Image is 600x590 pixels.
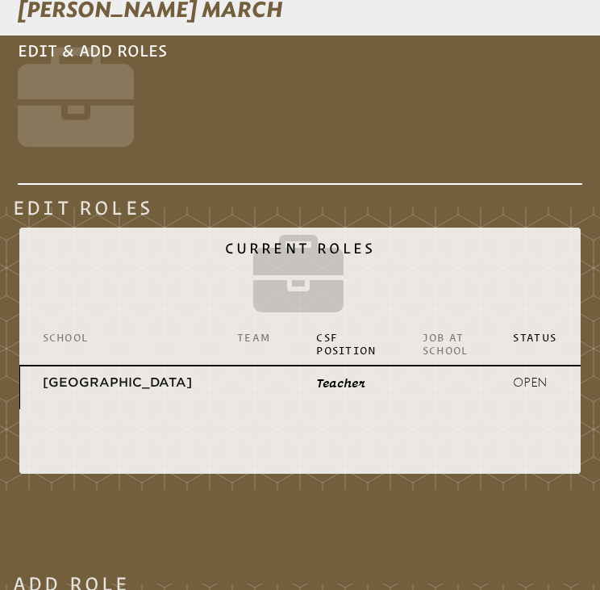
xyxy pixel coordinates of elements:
[18,42,582,185] h1: Edit & Add Roles
[237,332,271,345] p: Team
[513,373,556,392] p: open
[513,332,556,345] p: Status
[423,332,469,358] p: Job at School
[43,373,192,392] p: [GEOGRAPHIC_DATA]
[13,198,153,217] legend: Edit Roles
[316,332,377,358] p: CSF Position
[43,332,193,345] p: School
[32,228,568,325] h2: Current Roles
[316,373,377,392] p: Teacher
